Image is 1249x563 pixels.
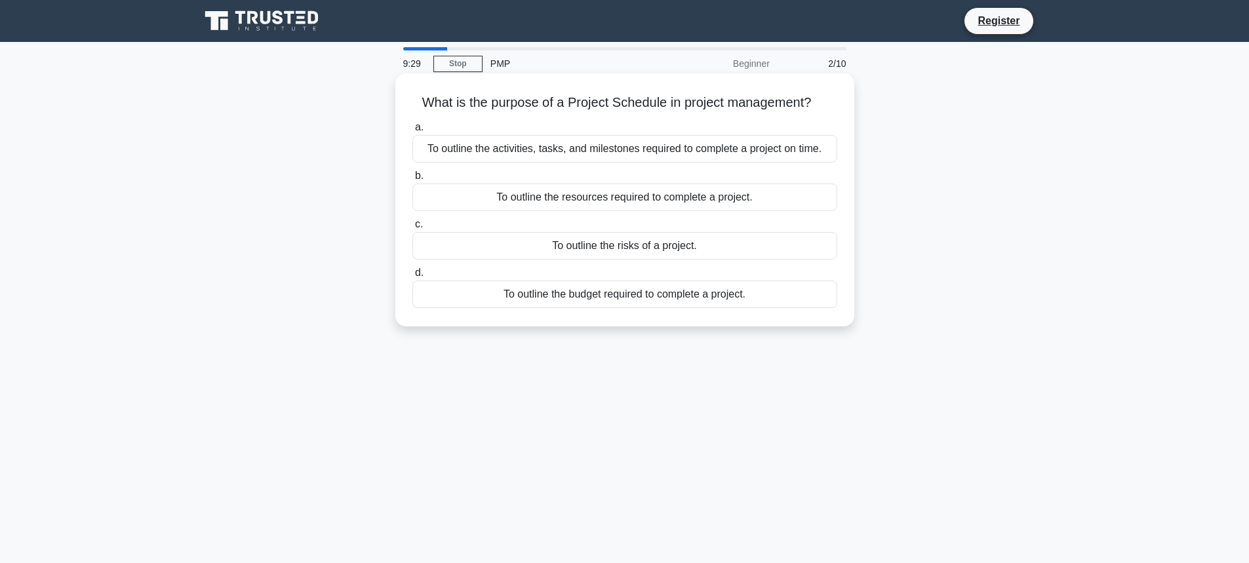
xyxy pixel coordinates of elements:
a: Stop [433,56,483,72]
h5: What is the purpose of a Project Schedule in project management? [411,94,839,111]
span: a. [415,121,424,132]
div: To outline the budget required to complete a project. [412,281,837,308]
div: 2/10 [778,50,854,77]
div: To outline the risks of a project. [412,232,837,260]
div: 9:29 [395,50,433,77]
div: Beginner [663,50,778,77]
span: d. [415,267,424,278]
div: To outline the resources required to complete a project. [412,184,837,211]
span: c. [415,218,423,229]
span: b. [415,170,424,181]
div: To outline the activities, tasks, and milestones required to complete a project on time. [412,135,837,163]
div: PMP [483,50,663,77]
a: Register [970,12,1027,29]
